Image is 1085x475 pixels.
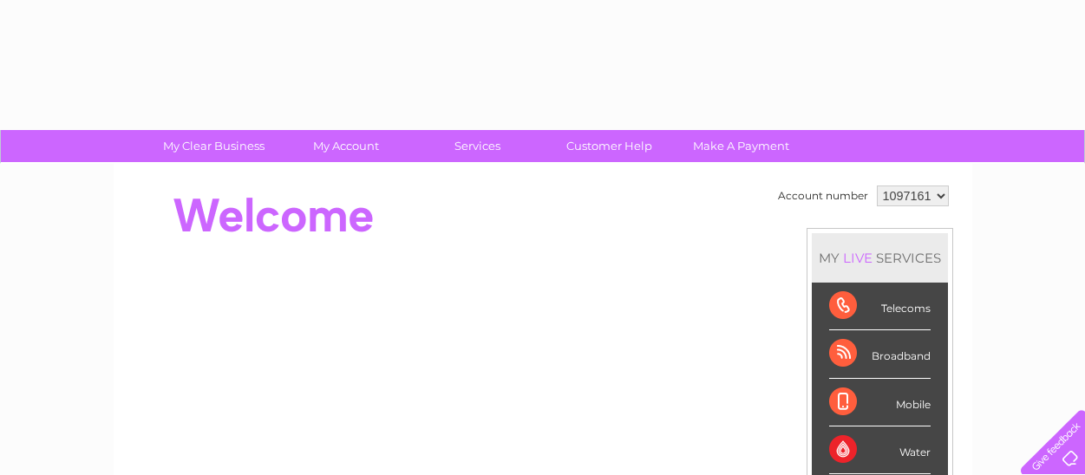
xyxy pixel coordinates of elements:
[538,130,681,162] a: Customer Help
[840,250,876,266] div: LIVE
[774,181,873,211] td: Account number
[829,283,931,330] div: Telecoms
[142,130,285,162] a: My Clear Business
[829,426,931,474] div: Water
[829,330,931,378] div: Broadband
[829,379,931,426] div: Mobile
[406,130,549,162] a: Services
[812,233,948,283] div: MY SERVICES
[670,130,813,162] a: Make A Payment
[274,130,417,162] a: My Account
